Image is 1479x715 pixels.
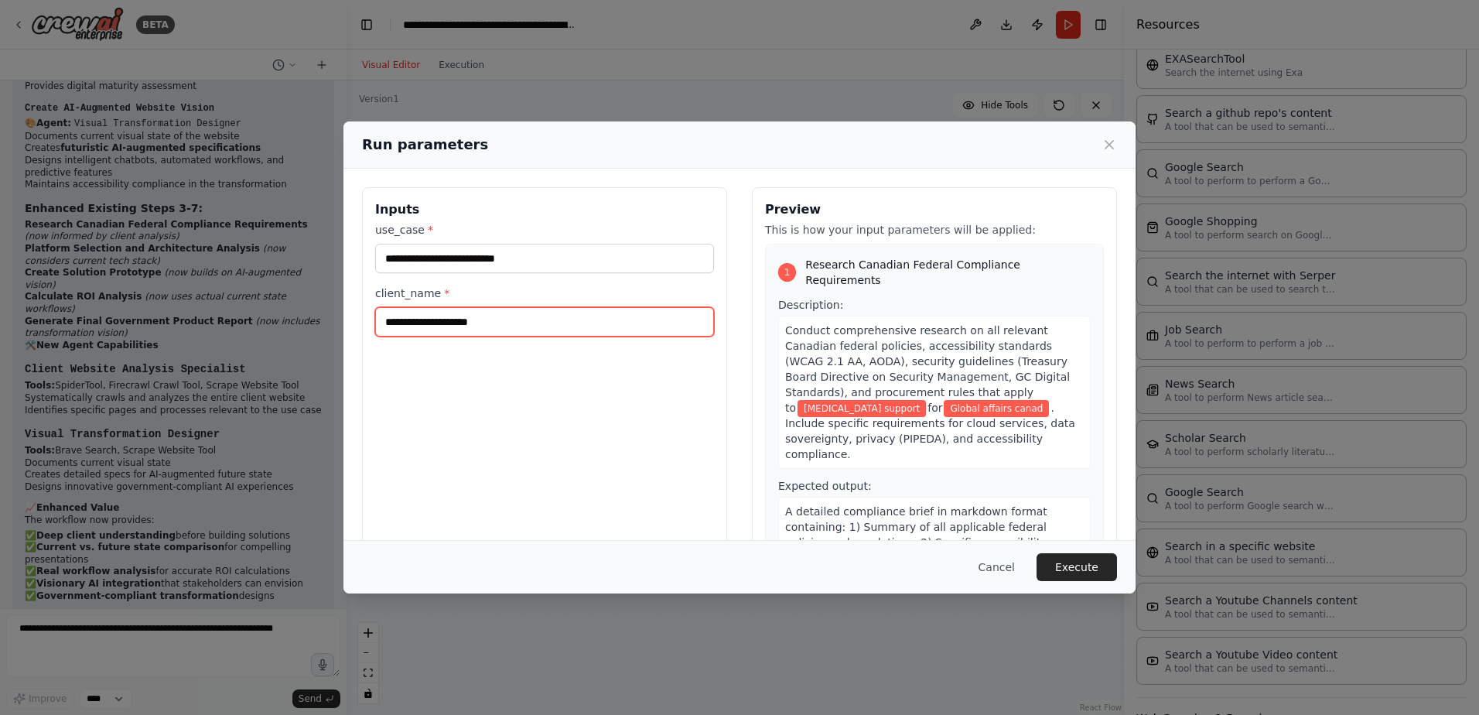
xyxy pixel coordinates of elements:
[798,400,926,417] span: Variable: use_case
[778,263,796,282] div: 1
[778,480,872,492] span: Expected output:
[805,257,1091,288] span: Research Canadian Federal Compliance Requirements
[362,134,488,156] h2: Run parameters
[785,324,1070,414] span: Conduct comprehensive research on all relevant Canadian federal policies, accessibility standards...
[375,286,714,301] label: client_name
[778,299,843,311] span: Description:
[375,222,714,238] label: use_case
[375,200,714,219] h3: Inputs
[765,222,1104,238] p: This is how your input parameters will be applied:
[927,402,942,414] span: for
[966,553,1027,581] button: Cancel
[944,400,1049,417] span: Variable: client_name
[765,200,1104,219] h3: Preview
[785,505,1083,641] span: A detailed compliance brief in markdown format containing: 1) Summary of all applicable federal p...
[1037,553,1117,581] button: Execute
